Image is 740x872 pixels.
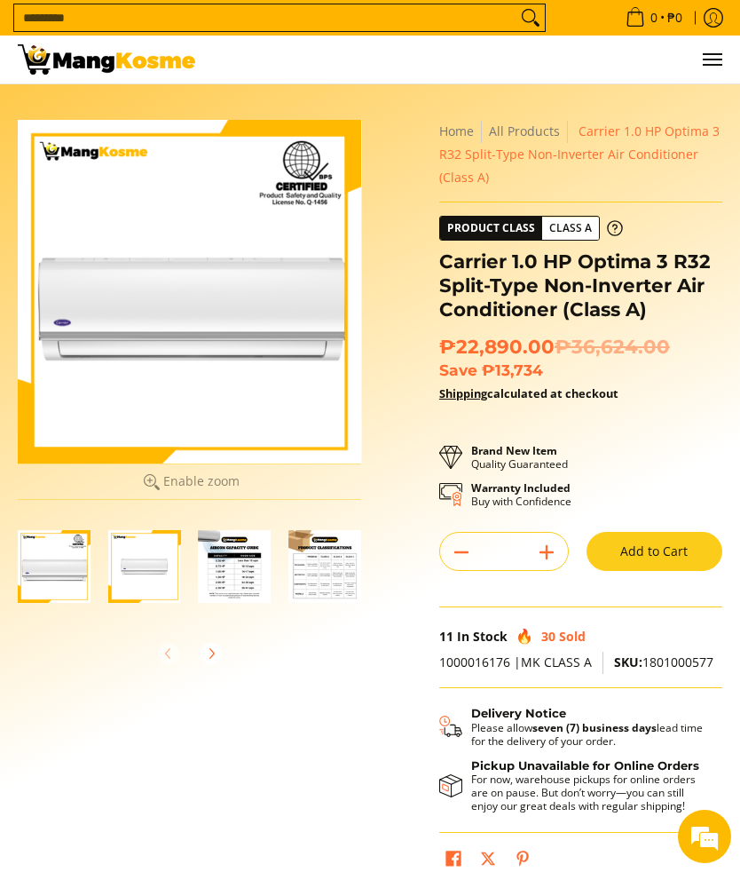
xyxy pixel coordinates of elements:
[489,123,560,139] a: All Products
[439,654,592,670] span: 1000016176 |MK CLASS A
[665,12,685,24] span: ₱0
[439,120,722,188] nav: Breadcrumbs
[541,628,555,645] span: 30
[525,538,568,567] button: Add
[555,335,670,359] del: ₱36,624.00
[614,654,642,670] span: SKU:
[532,720,657,735] strong: seven (7) business days
[620,8,688,28] span: •
[439,335,670,359] span: ₱22,890.00
[439,123,474,139] a: Home
[18,464,361,500] button: Enable zoom
[471,481,571,508] p: Buy with Confidence
[516,4,545,31] button: Search
[439,361,477,379] span: Save
[439,385,618,401] strong: calculated at checkout
[471,721,705,748] p: Please allow lead time for the delivery of your order.
[192,634,231,673] button: Next
[586,532,722,571] button: Add to Cart
[701,36,722,83] button: Menu
[439,123,720,186] span: Carrier 1.0 HP Optima 3 R32 Split-Type Non-Inverter Air Conditioner (Class A)
[213,36,722,83] nav: Main Menu
[559,628,586,645] span: Sold
[440,217,542,240] span: Product Class
[439,385,487,401] a: Shipping
[199,530,272,603] img: Carrier 1.0 HP Optima 3 R32 Split-Type Non-Inverter Air Conditioner (Class A)-3
[648,12,660,24] span: 0
[440,538,483,567] button: Subtract
[108,530,181,603] img: Carrier 1.0 HP Optima 3 R32 Split-Type Non-Inverter Air Conditioner (Class A)-2
[288,530,361,603] img: Carrier 1.0 HP Optima 3 R32 Split-Type Non-Inverter Air Conditioner (Class A)-4
[471,773,705,813] p: For now, warehouse pickups for online orders are on pause. But don’t worry—you can still enjoy ou...
[471,706,566,720] strong: Delivery Notice
[18,530,91,603] img: Carrier 1.0 HP Optima 3 R32 Split-Type Non-Inverter Air Conditioner (Class A)-1
[439,628,453,645] span: 11
[163,474,240,488] span: Enable zoom
[471,443,557,458] strong: Brand New Item
[542,218,599,240] span: Class A
[439,216,623,241] a: Product Class Class A
[439,706,705,747] button: Shipping & Delivery
[457,628,508,645] span: In Stock
[213,36,722,83] ul: Customer Navigation
[482,361,543,379] span: ₱13,734
[439,250,722,321] h1: Carrier 1.0 HP Optima 3 R32 Split-Type Non-Inverter Air Conditioner (Class A)
[471,758,699,773] strong: Pickup Unavailable for Online Orders
[614,654,713,670] span: 1801000577
[471,444,568,471] p: Quality Guaranteed
[18,44,195,75] img: Carrier Optima 3 SET 1.0HP Split-Type Aircon (Class A) l Mang Kosme
[471,480,571,495] strong: Warranty Included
